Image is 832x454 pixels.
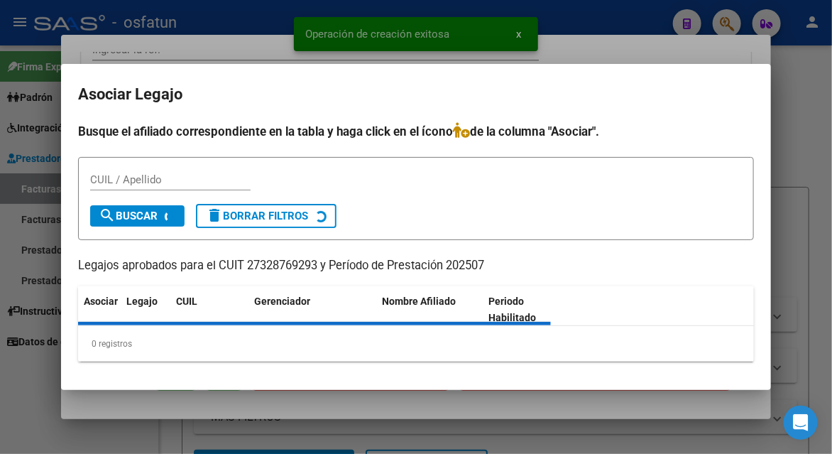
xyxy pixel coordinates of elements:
h2: Asociar Legajo [78,81,754,108]
span: Buscar [99,210,158,222]
span: Asociar [84,296,118,307]
span: Gerenciador [254,296,310,307]
p: Legajos aprobados para el CUIT 27328769293 y Período de Prestación 202507 [78,257,754,275]
datatable-header-cell: Periodo Habilitado [483,286,579,333]
datatable-header-cell: Asociar [78,286,121,333]
h4: Busque el afiliado correspondiente en la tabla y haga click en el ícono de la columna "Asociar". [78,122,754,141]
mat-icon: delete [206,207,223,224]
span: CUIL [176,296,197,307]
datatable-header-cell: Nombre Afiliado [376,286,483,333]
datatable-header-cell: Gerenciador [248,286,376,333]
span: Nombre Afiliado [382,296,456,307]
mat-icon: search [99,207,116,224]
span: Periodo Habilitado [488,296,536,323]
span: Borrar Filtros [206,210,308,222]
button: Buscar [90,205,185,227]
datatable-header-cell: Legajo [121,286,170,333]
datatable-header-cell: CUIL [170,286,248,333]
div: Open Intercom Messenger [784,406,818,440]
button: Borrar Filtros [196,204,336,228]
div: 0 registros [78,326,754,362]
span: Legajo [126,296,158,307]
